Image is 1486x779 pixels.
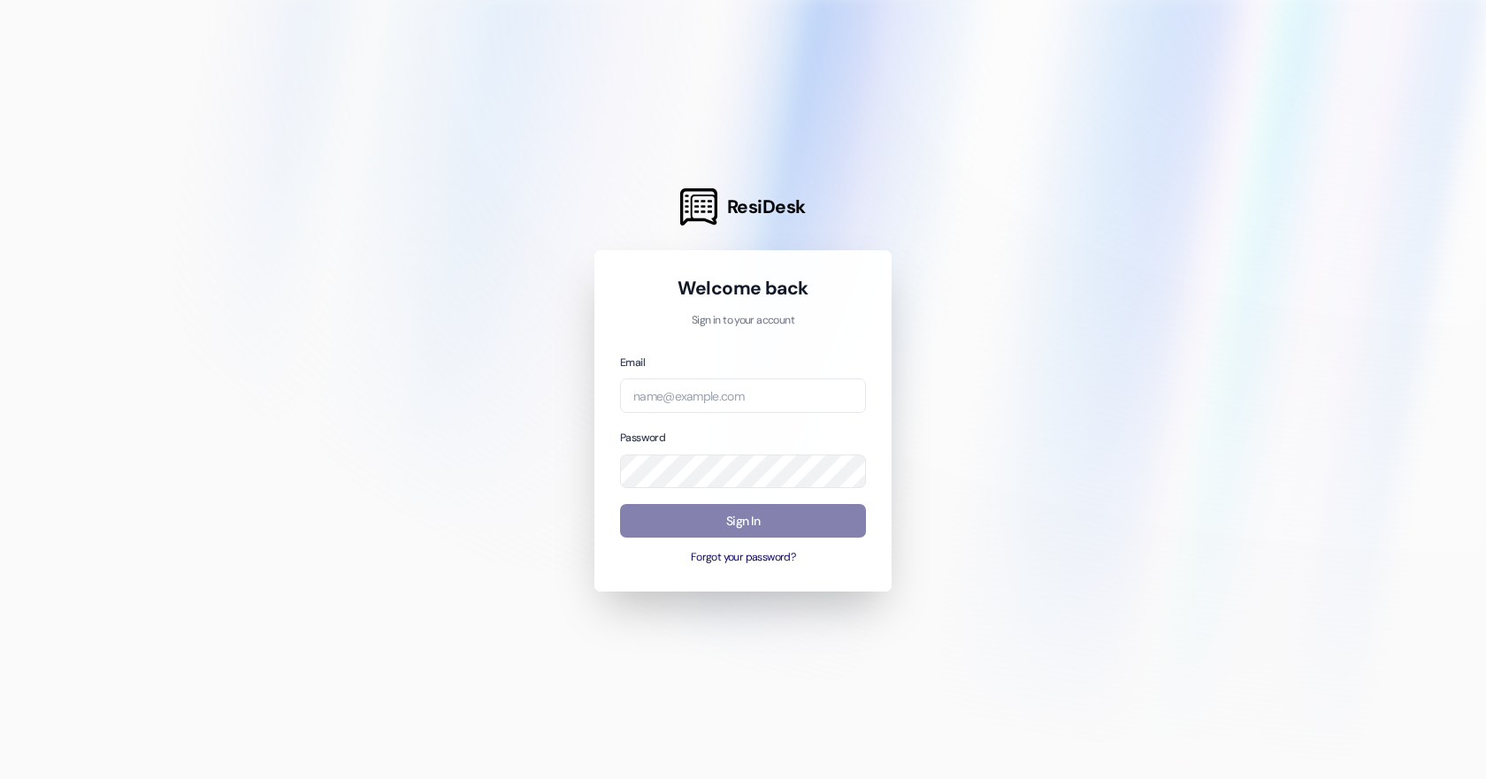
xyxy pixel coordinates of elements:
[727,195,806,219] span: ResiDesk
[620,431,665,445] label: Password
[620,504,866,538] button: Sign In
[620,355,645,370] label: Email
[620,276,866,301] h1: Welcome back
[620,378,866,413] input: name@example.com
[620,313,866,329] p: Sign in to your account
[620,550,866,566] button: Forgot your password?
[680,188,717,225] img: ResiDesk Logo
